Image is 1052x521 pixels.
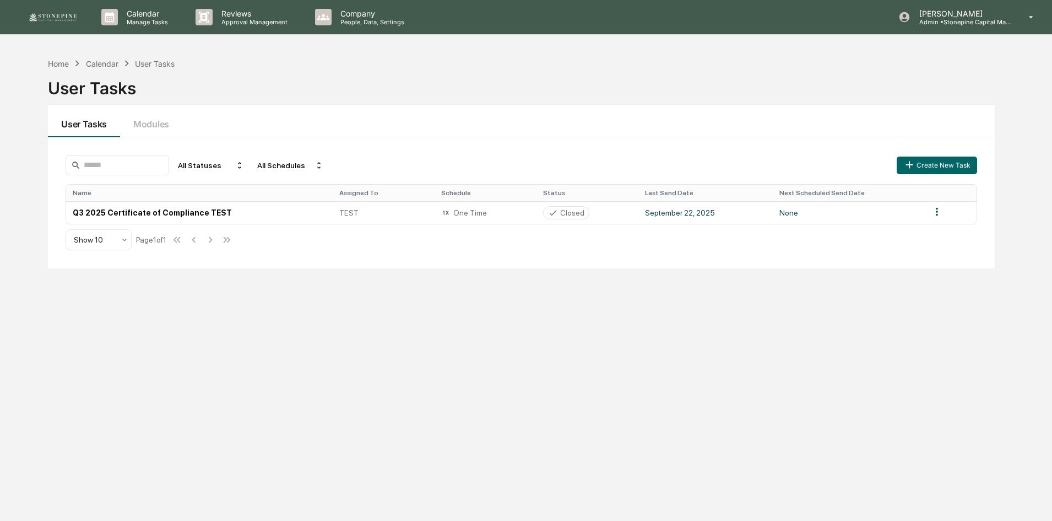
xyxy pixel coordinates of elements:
div: Page 1 of 1 [136,235,166,244]
span: TEST [339,208,359,217]
div: One Time [441,208,530,218]
td: None [773,201,924,224]
p: Reviews [213,9,293,18]
p: Manage Tasks [118,18,173,26]
div: All Statuses [173,157,248,174]
th: Last Send Date [638,185,773,201]
p: Calendar [118,9,173,18]
div: User Tasks [135,59,175,68]
th: Schedule [435,185,536,201]
p: [PERSON_NAME] [910,9,1013,18]
p: Admin • Stonepine Capital Management [910,18,1013,26]
th: Next Scheduled Send Date [773,185,924,201]
button: User Tasks [48,105,120,137]
p: Approval Management [213,18,293,26]
div: User Tasks [48,69,995,98]
div: Home [48,59,69,68]
td: Q3 2025 Certificate of Compliance TEST [66,201,332,224]
th: Status [536,185,638,201]
th: Assigned To [333,185,435,201]
td: September 22, 2025 [638,201,773,224]
div: All Schedules [253,157,328,174]
button: Create New Task [897,157,977,174]
p: Company [332,9,410,18]
div: Calendar [86,59,118,68]
th: Name [66,185,332,201]
img: logo [26,12,79,23]
div: Closed [560,208,584,217]
button: Modules [120,105,182,137]
p: People, Data, Settings [332,18,410,26]
iframe: Open customer support [1017,485,1046,514]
